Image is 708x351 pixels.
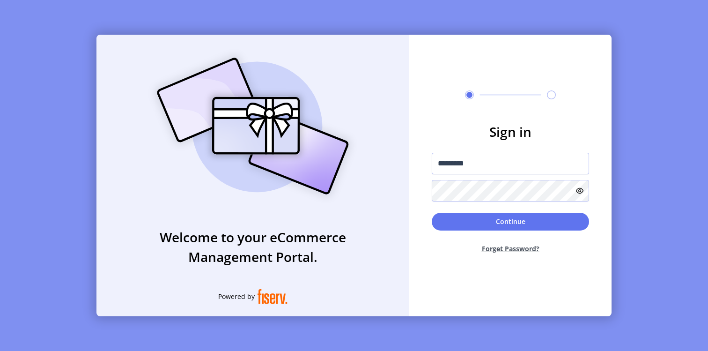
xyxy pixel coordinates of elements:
[218,291,255,301] span: Powered by
[432,213,589,231] button: Continue
[432,122,589,142] h3: Sign in
[143,47,363,205] img: card_Illustration.svg
[432,236,589,261] button: Forget Password?
[96,227,409,267] h3: Welcome to your eCommerce Management Portal.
